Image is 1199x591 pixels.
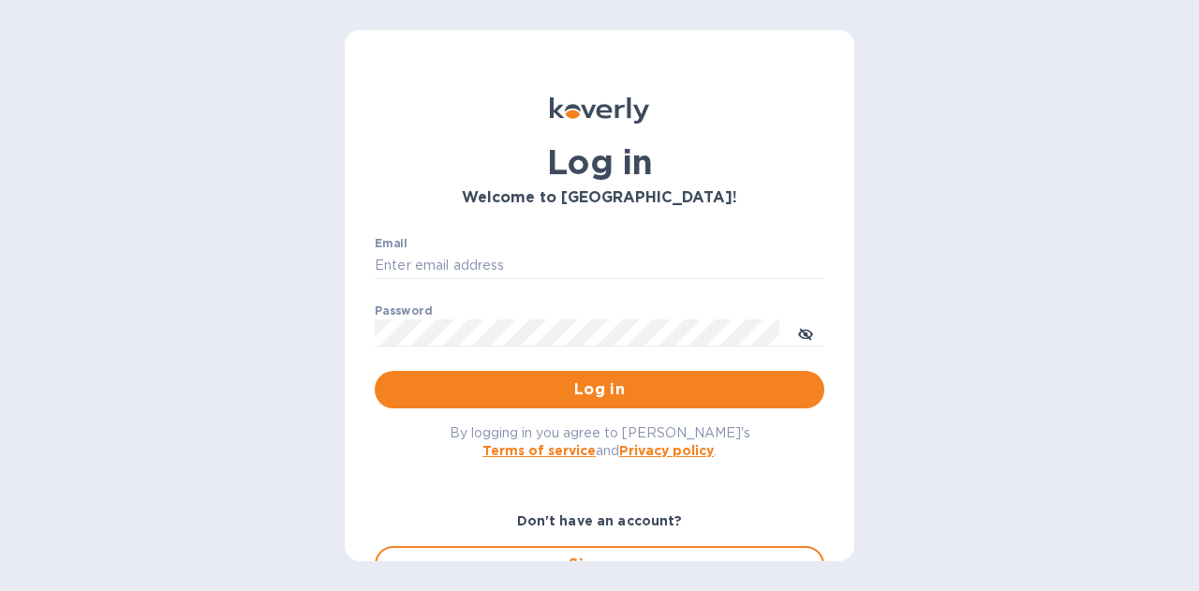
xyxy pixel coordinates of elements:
[517,513,683,528] b: Don't have an account?
[787,314,824,351] button: toggle password visibility
[375,546,824,584] button: Sign up
[450,425,750,458] span: By logging in you agree to [PERSON_NAME]'s and .
[375,142,824,182] h1: Log in
[375,238,407,249] label: Email
[375,371,824,408] button: Log in
[619,443,714,458] a: Privacy policy
[375,305,432,317] label: Password
[375,252,824,280] input: Enter email address
[375,189,824,207] h3: Welcome to [GEOGRAPHIC_DATA]!
[550,97,649,124] img: Koverly
[482,443,596,458] a: Terms of service
[392,554,807,576] span: Sign up
[390,378,809,401] span: Log in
